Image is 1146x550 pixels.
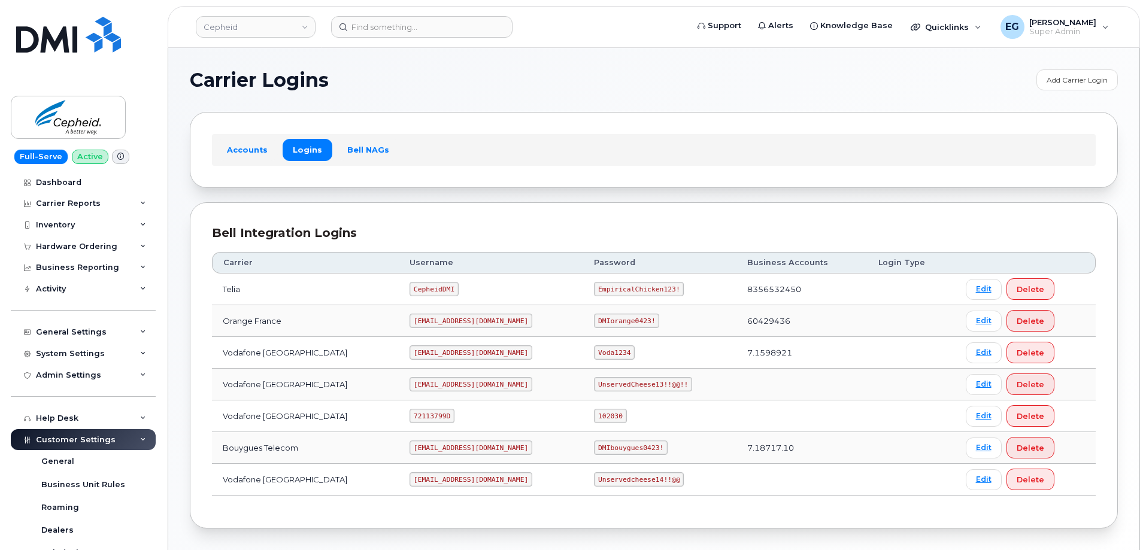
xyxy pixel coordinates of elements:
[966,311,1002,332] a: Edit
[212,224,1096,242] div: Bell Integration Logins
[399,252,583,274] th: Username
[1006,469,1054,490] button: Delete
[1006,405,1054,427] button: Delete
[1094,498,1137,541] iframe: Messenger Launcher
[736,305,868,337] td: 60429436
[966,374,1002,395] a: Edit
[410,314,532,328] code: [EMAIL_ADDRESS][DOMAIN_NAME]
[1017,411,1044,422] span: Delete
[212,400,399,432] td: Vodafone [GEOGRAPHIC_DATA]
[1017,442,1044,454] span: Delete
[736,274,868,305] td: 8356532450
[1017,315,1044,327] span: Delete
[594,472,684,487] code: Unservedcheese14!!@@
[1006,310,1054,332] button: Delete
[594,409,626,423] code: 102030
[283,139,332,160] a: Logins
[212,337,399,369] td: Vodafone [GEOGRAPHIC_DATA]
[410,440,532,455] code: [EMAIL_ADDRESS][DOMAIN_NAME]
[1017,284,1044,295] span: Delete
[1006,342,1054,363] button: Delete
[736,337,868,369] td: 7.1598921
[212,252,399,274] th: Carrier
[594,314,659,328] code: DMIorange0423!
[1006,278,1054,300] button: Delete
[337,139,399,160] a: Bell NAGs
[966,342,1002,363] a: Edit
[594,282,684,296] code: EmpiricalChicken123!
[594,345,635,360] code: Voda1234
[583,252,736,274] th: Password
[410,345,532,360] code: [EMAIL_ADDRESS][DOMAIN_NAME]
[1006,373,1054,395] button: Delete
[736,252,868,274] th: Business Accounts
[966,279,1002,300] a: Edit
[212,369,399,400] td: Vodafone [GEOGRAPHIC_DATA]
[410,472,532,487] code: [EMAIL_ADDRESS][DOMAIN_NAME]
[966,406,1002,427] a: Edit
[1036,69,1118,90] a: Add Carrier Login
[212,464,399,496] td: Vodafone [GEOGRAPHIC_DATA]
[190,71,329,89] span: Carrier Logins
[410,282,459,296] code: CepheidDMI
[1017,379,1044,390] span: Delete
[1017,474,1044,485] span: Delete
[212,274,399,305] td: Telia
[594,377,692,391] code: UnservedCheese13!!@@!!
[966,437,1002,458] a: Edit
[217,139,278,160] a: Accounts
[1017,347,1044,358] span: Delete
[410,409,454,423] code: 72113799D
[868,252,955,274] th: Login Type
[212,432,399,464] td: Bouygues Telecom
[1006,437,1054,458] button: Delete
[736,432,868,464] td: 7.18717.10
[594,440,668,455] code: DMIbouygues0423!
[966,469,1002,490] a: Edit
[410,377,532,391] code: [EMAIL_ADDRESS][DOMAIN_NAME]
[212,305,399,337] td: Orange France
